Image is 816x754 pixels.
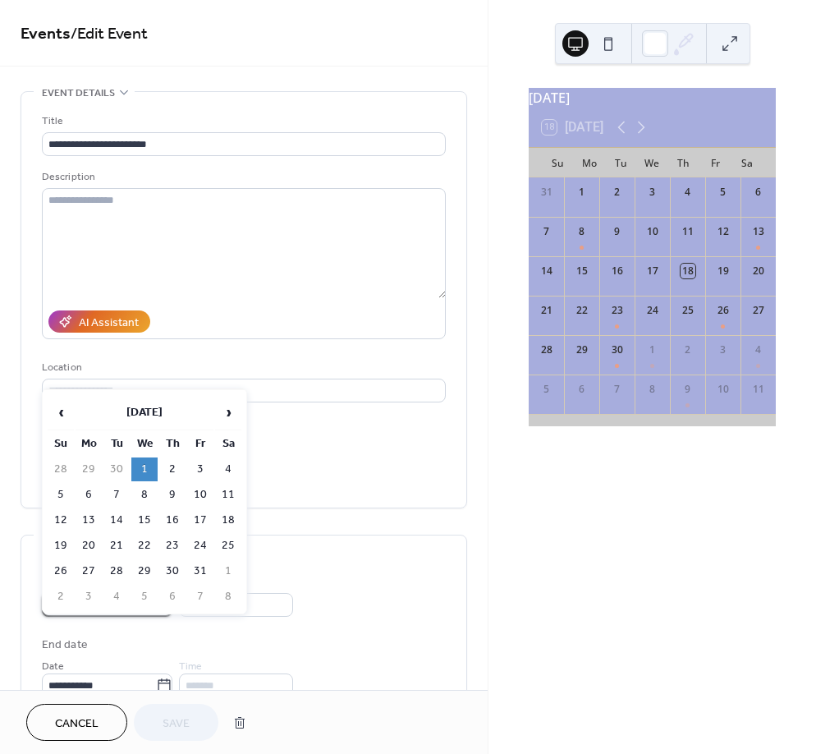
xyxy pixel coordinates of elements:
span: Cancel [55,715,99,733]
td: 3 [187,457,213,481]
div: 4 [681,185,695,200]
div: 10 [645,224,660,239]
td: 1 [131,457,158,481]
div: 12 [716,224,731,239]
div: 21 [539,303,554,318]
div: 8 [645,382,660,397]
span: Date [42,658,64,675]
div: 19 [716,264,731,278]
td: 8 [131,483,158,507]
th: Fr [187,432,213,456]
th: Tu [103,432,130,456]
div: 4 [751,343,766,357]
div: 31 [539,185,554,200]
div: 7 [610,382,625,397]
div: 14 [539,264,554,278]
td: 3 [76,585,102,609]
td: 22 [131,534,158,558]
td: 2 [48,585,74,609]
th: Th [159,432,186,456]
a: Events [21,18,71,50]
div: 13 [751,224,766,239]
td: 1 [215,559,241,583]
div: 8 [575,224,589,239]
div: 9 [681,382,695,397]
td: 17 [187,508,213,532]
div: Th [668,148,699,177]
td: 18 [215,508,241,532]
th: Sa [215,432,241,456]
div: 17 [645,264,660,278]
td: 31 [187,559,213,583]
div: 5 [539,382,554,397]
div: Tu [605,148,636,177]
button: Cancel [26,704,127,741]
td: 16 [159,508,186,532]
div: 16 [610,264,625,278]
td: 26 [48,559,74,583]
td: 23 [159,534,186,558]
td: 30 [159,559,186,583]
div: 11 [681,224,695,239]
div: 1 [575,185,589,200]
td: 29 [131,559,158,583]
td: 6 [76,483,102,507]
div: 6 [575,382,589,397]
div: 3 [716,343,731,357]
td: 19 [48,534,74,558]
td: 24 [187,534,213,558]
div: 5 [716,185,731,200]
div: 29 [575,343,589,357]
td: 29 [76,457,102,481]
td: 28 [48,457,74,481]
th: [DATE] [76,395,213,430]
div: 7 [539,224,554,239]
td: 9 [159,483,186,507]
div: Location [42,359,442,376]
td: 7 [103,483,130,507]
td: 14 [103,508,130,532]
td: 2 [159,457,186,481]
div: Description [42,168,442,186]
div: 27 [751,303,766,318]
td: 20 [76,534,102,558]
span: Event details [42,85,115,102]
div: 15 [575,264,589,278]
div: 1 [645,343,660,357]
div: Title [42,113,442,130]
div: Fr [699,148,731,177]
td: 6 [159,585,186,609]
div: Su [542,148,573,177]
td: 21 [103,534,130,558]
div: Mo [573,148,604,177]
div: 2 [681,343,695,357]
td: 25 [215,534,241,558]
div: AI Assistant [79,315,139,332]
div: 11 [751,382,766,397]
td: 13 [76,508,102,532]
td: 7 [187,585,213,609]
div: 23 [610,303,625,318]
td: 27 [76,559,102,583]
button: AI Assistant [48,310,150,333]
div: 25 [681,303,695,318]
span: ‹ [48,396,73,429]
th: Su [48,432,74,456]
td: 11 [215,483,241,507]
div: We [636,148,667,177]
div: 9 [610,224,625,239]
td: 30 [103,457,130,481]
th: We [131,432,158,456]
div: [DATE] [529,88,776,108]
div: Sa [731,148,763,177]
span: Time [179,658,202,675]
div: 30 [610,343,625,357]
td: 28 [103,559,130,583]
td: 15 [131,508,158,532]
td: 12 [48,508,74,532]
td: 10 [187,483,213,507]
div: End date [42,637,88,654]
div: 2 [610,185,625,200]
div: 24 [645,303,660,318]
